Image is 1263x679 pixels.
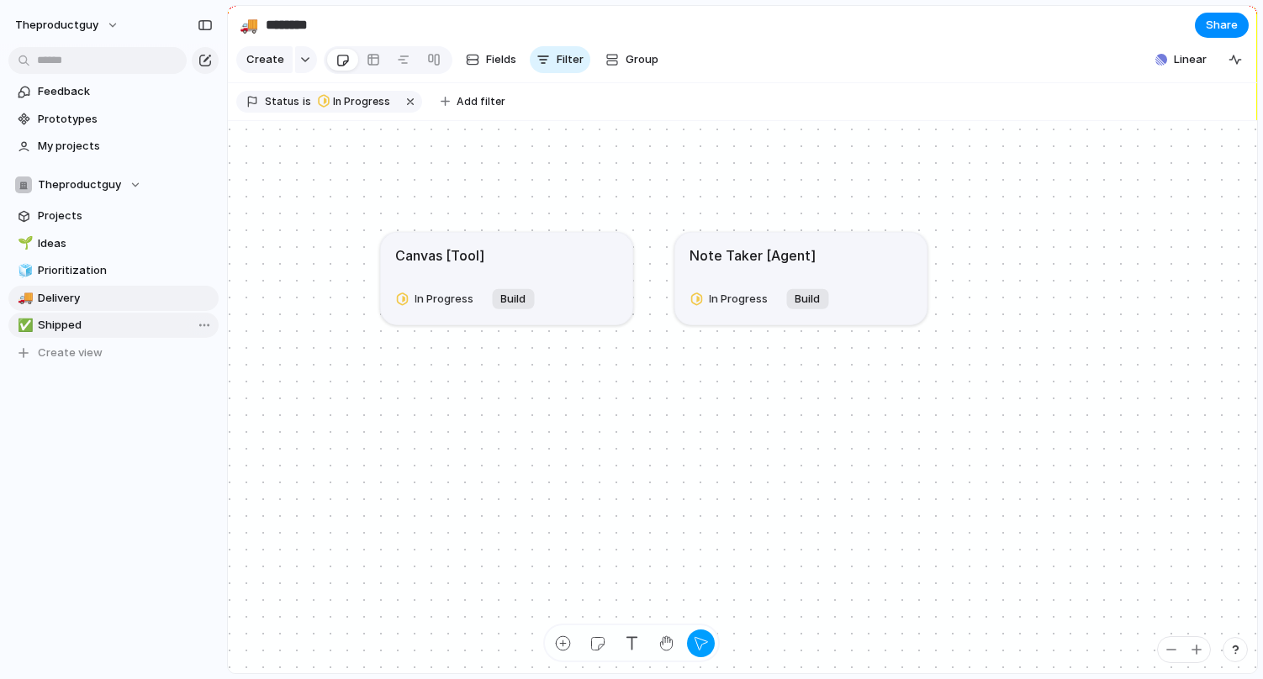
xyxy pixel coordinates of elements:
[15,262,32,279] button: 🧊
[236,46,293,73] button: Create
[38,176,121,193] span: Theproductguy
[8,286,219,311] a: 🚚Delivery
[240,13,258,36] div: 🚚
[8,107,219,132] a: Prototypes
[486,51,516,68] span: Fields
[709,291,768,308] span: In Progress
[690,245,816,265] h1: Note Taker [Agent]
[15,317,32,334] button: ✅
[626,51,658,68] span: Group
[38,262,213,279] span: Prioritization
[457,94,505,109] span: Add filter
[38,317,213,334] span: Shipped
[488,285,538,312] button: Build
[299,92,314,111] button: is
[530,46,590,73] button: Filter
[8,313,219,338] a: ✅Shipped
[1149,47,1213,72] button: Linear
[38,111,213,128] span: Prototypes
[38,83,213,100] span: Feedback
[333,94,390,109] span: In Progress
[395,245,484,265] h1: Canvas [Tool]
[18,288,29,308] div: 🚚
[8,231,219,256] a: 🌱Ideas
[303,94,311,109] span: is
[246,51,284,68] span: Create
[18,234,29,253] div: 🌱
[1195,13,1249,38] button: Share
[685,285,779,312] button: In Progress
[15,290,32,307] button: 🚚
[8,258,219,283] a: 🧊Prioritization
[8,79,219,104] a: Feedback
[459,46,523,73] button: Fields
[38,235,213,252] span: Ideas
[38,345,103,361] span: Create view
[38,208,213,224] span: Projects
[415,291,473,308] span: In Progress
[235,12,262,39] button: 🚚
[18,316,29,335] div: ✅
[8,203,219,229] a: Projects
[1206,17,1238,34] span: Share
[8,134,219,159] a: My projects
[8,12,128,39] button: theproductguy
[18,261,29,281] div: 🧊
[8,172,219,197] button: Theproductguy
[782,285,832,312] button: Build
[1174,51,1207,68] span: Linear
[557,51,584,68] span: Filter
[313,92,400,111] button: In Progress
[15,17,98,34] span: theproductguy
[265,94,299,109] span: Status
[597,46,667,73] button: Group
[795,291,820,308] span: Build
[8,340,219,366] button: Create view
[38,138,213,155] span: My projects
[500,291,526,308] span: Build
[391,285,485,312] button: In Progress
[431,90,515,113] button: Add filter
[15,235,32,252] button: 🌱
[38,290,213,307] span: Delivery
